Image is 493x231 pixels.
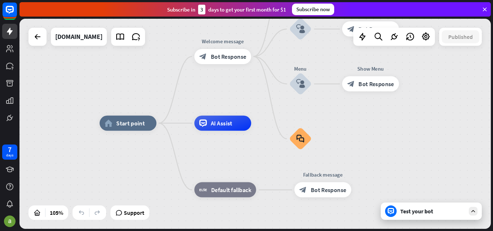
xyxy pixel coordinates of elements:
[124,207,144,218] span: Support
[8,146,12,153] div: 7
[289,171,357,178] div: Fallback message
[358,25,394,33] span: Bot Response
[296,25,305,34] i: block_user_input
[400,208,465,215] div: Test your bot
[105,119,113,127] i: home_2
[2,145,17,160] a: 7 days
[211,53,247,60] span: Bot Response
[48,207,65,218] div: 105%
[6,153,13,158] div: days
[347,80,355,88] i: block_bot_response
[6,3,27,25] button: Open LiveChat chat widget
[116,119,145,127] span: Start point
[198,5,205,14] div: 3
[199,186,207,194] i: block_fallback
[336,65,405,72] div: Show Menu
[296,79,305,88] i: block_user_input
[199,53,207,60] i: block_bot_response
[292,4,334,15] div: Subscribe now
[55,28,102,46] div: believe.digicircal.in
[347,25,355,33] i: block_bot_response
[189,37,257,45] div: Welcome message
[311,186,346,194] span: Bot Response
[358,80,394,88] span: Bot Response
[211,186,251,194] span: Default fallback
[299,186,307,194] i: block_bot_response
[296,135,304,143] i: block_faq
[442,30,479,43] button: Published
[211,119,232,127] span: AI Assist
[167,5,286,14] div: Subscribe in days to get your first month for $1
[278,65,323,72] div: Menu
